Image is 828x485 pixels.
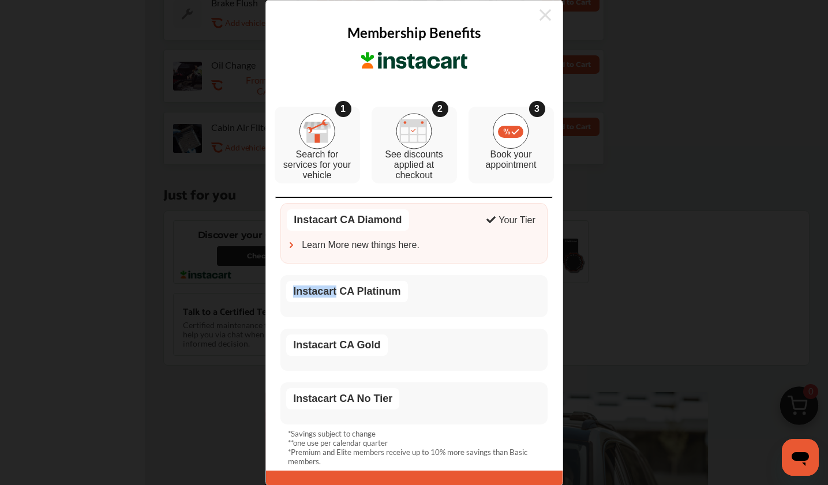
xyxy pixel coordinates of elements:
[286,335,387,356] div: Instacart CA Gold
[280,150,354,181] p: Search for services for your vehicle
[286,281,407,303] div: Instacart CA Platinum
[493,114,529,149] img: step_3.09f6a156.svg
[432,101,448,118] div: 2
[359,52,469,70] img: instacart_new_logo.2b80f2bd.svg
[782,439,819,476] iframe: Button to launch messaging window
[396,113,432,149] img: step_2.918256d4.svg
[288,439,388,448] p: **one use per calendar quarter
[499,216,535,226] div: Your Tier
[287,210,409,231] div: Instacart CA Diamond
[288,448,540,467] p: *Premium and Elite members receive up to 10% more savings than Basic members.
[347,24,481,41] h2: Membership Benefits
[286,389,399,410] div: Instacart CA No Tier
[288,430,376,439] p: *Savings subject to change
[474,150,548,171] p: Book your appointment
[377,150,451,181] p: See discounts applied at checkout
[302,240,419,251] span: Learn More new things here.
[529,101,545,118] div: 3
[299,113,335,149] img: step_1.19e0b7d1.svg
[287,241,296,250] img: ca-chevron-right.3d01df95.svg
[335,101,351,118] div: 1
